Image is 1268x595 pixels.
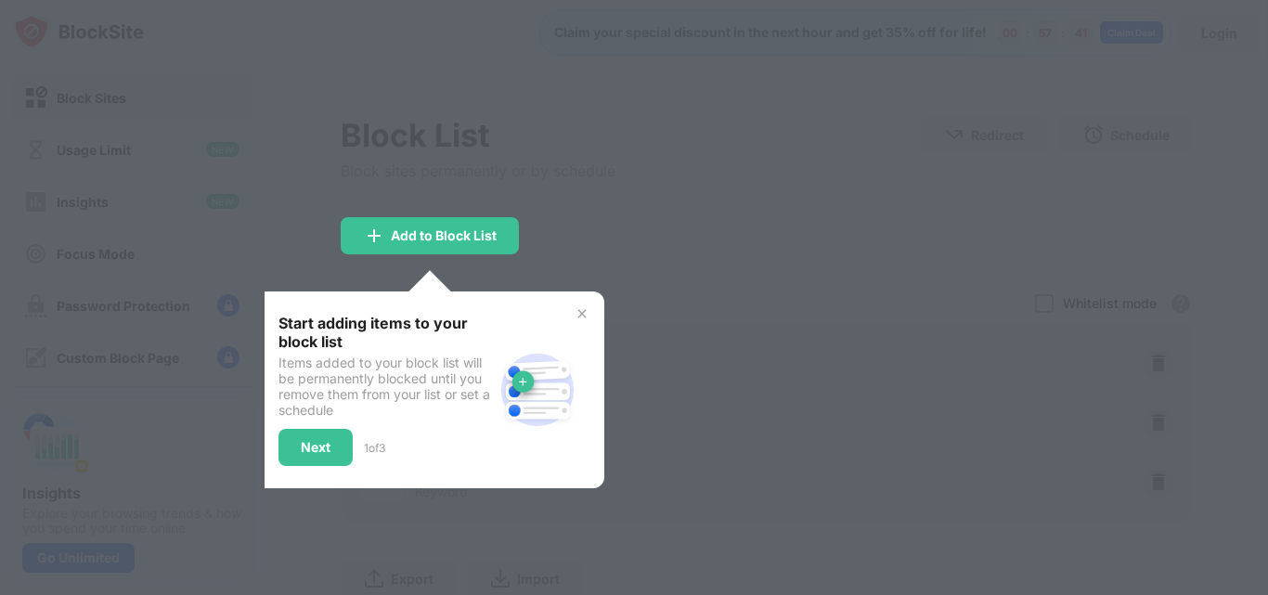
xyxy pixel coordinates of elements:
[575,306,589,321] img: x-button.svg
[493,345,582,434] img: block-site.svg
[301,440,330,455] div: Next
[391,228,497,243] div: Add to Block List
[364,441,385,455] div: 1 of 3
[278,314,493,351] div: Start adding items to your block list
[278,355,493,418] div: Items added to your block list will be permanently blocked until you remove them from your list o...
